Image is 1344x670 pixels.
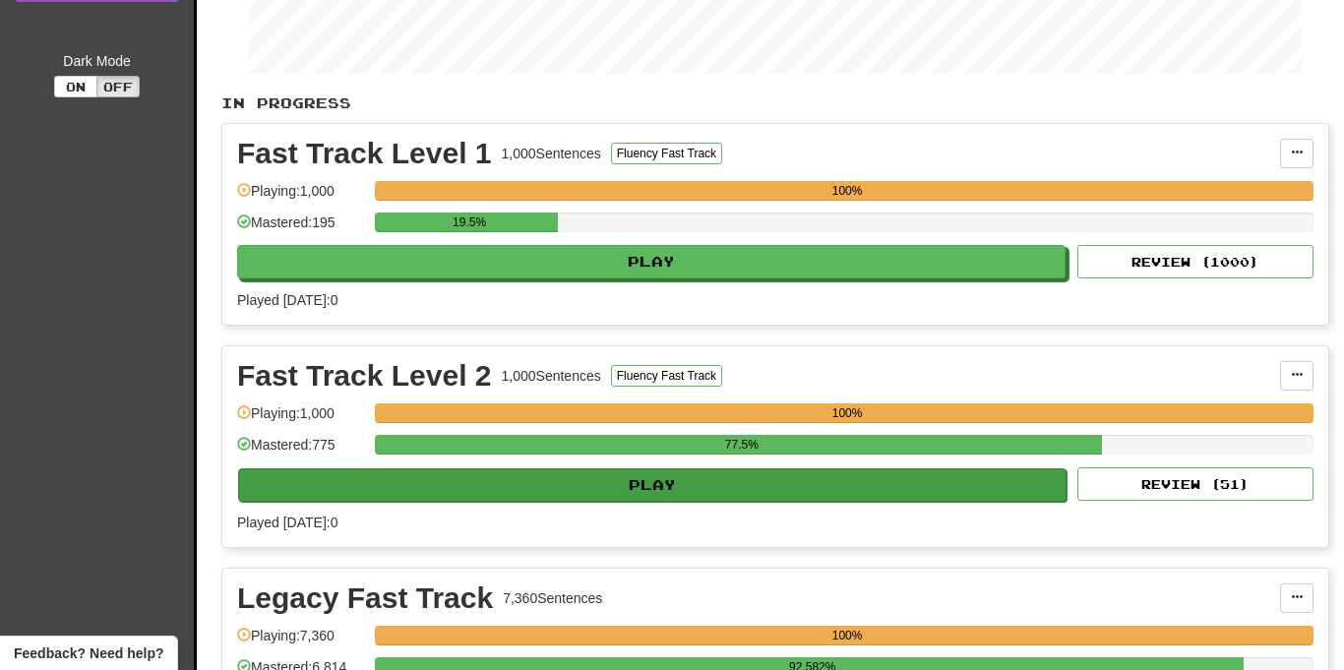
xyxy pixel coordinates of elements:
[237,515,337,530] span: Played [DATE]: 0
[238,468,1067,502] button: Play
[237,403,365,436] div: Playing: 1,000
[237,213,365,245] div: Mastered: 195
[502,144,601,163] div: 1,000 Sentences
[381,403,1313,423] div: 100%
[221,93,1329,113] p: In Progress
[503,588,602,608] div: 7,360 Sentences
[381,435,1102,455] div: 77.5%
[1077,245,1313,278] button: Review (1000)
[237,435,365,467] div: Mastered: 775
[381,181,1313,201] div: 100%
[611,143,722,164] button: Fluency Fast Track
[237,361,492,391] div: Fast Track Level 2
[381,626,1313,645] div: 100%
[15,51,179,71] div: Dark Mode
[14,643,163,663] span: Open feedback widget
[54,76,97,97] button: On
[502,366,601,386] div: 1,000 Sentences
[381,213,558,232] div: 19.5%
[237,583,493,613] div: Legacy Fast Track
[96,76,140,97] button: Off
[1077,467,1313,501] button: Review (51)
[237,181,365,213] div: Playing: 1,000
[237,245,1066,278] button: Play
[611,365,722,387] button: Fluency Fast Track
[237,292,337,308] span: Played [DATE]: 0
[237,626,365,658] div: Playing: 7,360
[237,139,492,168] div: Fast Track Level 1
